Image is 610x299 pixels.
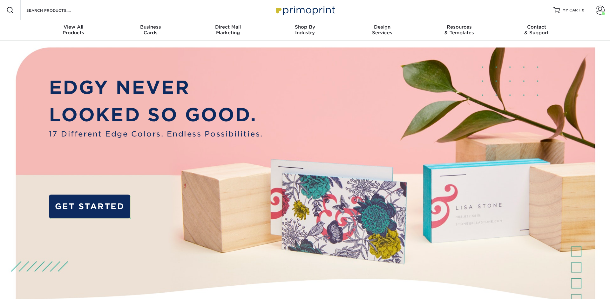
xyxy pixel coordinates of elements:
[562,8,580,13] span: MY CART
[49,129,263,140] span: 17 Different Edge Colors. Endless Possibilities.
[49,101,263,129] p: LOOKED SO GOOD.
[112,24,189,30] span: Business
[189,24,267,30] span: Direct Mail
[582,8,585,12] span: 0
[421,20,498,41] a: Resources& Templates
[498,24,575,36] div: & Support
[26,6,88,14] input: SEARCH PRODUCTS.....
[2,280,54,297] iframe: Google Customer Reviews
[35,24,112,36] div: Products
[112,20,189,41] a: BusinessCards
[267,20,344,41] a: Shop ByIndustry
[273,3,337,17] img: Primoprint
[35,24,112,30] span: View All
[343,24,421,30] span: Design
[343,20,421,41] a: DesignServices
[189,20,267,41] a: Direct MailMarketing
[49,195,131,219] a: GET STARTED
[421,24,498,36] div: & Templates
[498,24,575,30] span: Contact
[112,24,189,36] div: Cards
[421,24,498,30] span: Resources
[189,24,267,36] div: Marketing
[498,20,575,41] a: Contact& Support
[267,24,344,30] span: Shop By
[343,24,421,36] div: Services
[35,20,112,41] a: View AllProducts
[267,24,344,36] div: Industry
[49,74,263,101] p: EDGY NEVER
